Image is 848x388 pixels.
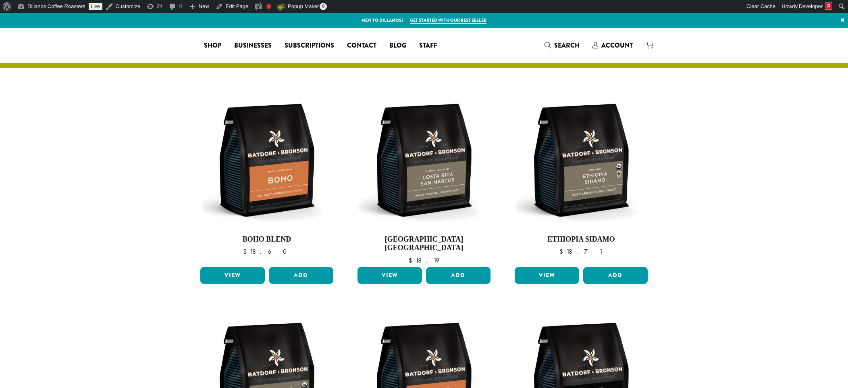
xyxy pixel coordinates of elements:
[234,41,272,51] span: Businesses
[198,235,335,244] h4: Boho Blend
[409,256,439,265] bdi: 18.19
[347,41,376,51] span: Contact
[410,17,486,24] a: Get started with our best seller
[266,4,271,9] div: Focus keyphrase not set
[320,3,327,10] span: 0
[197,39,228,52] a: Shop
[409,256,416,265] span: $
[426,267,491,284] button: Add
[243,247,291,256] bdi: 18.60
[513,92,650,264] a: Ethiopia Sidamo $18.71
[389,41,406,51] span: Blog
[559,247,566,256] span: $
[419,41,437,51] span: Staff
[515,267,579,284] a: View
[355,92,493,264] a: [GEOGRAPHIC_DATA] [GEOGRAPHIC_DATA] $18.19
[89,3,102,10] a: Live
[200,267,265,284] a: View
[355,235,493,252] h4: [GEOGRAPHIC_DATA] [GEOGRAPHIC_DATA]
[198,92,335,264] a: Boho Blend $18.60
[355,92,493,229] img: BB-12oz-Costa-Rica-San-Marcos-Stock.webp
[559,247,603,256] bdi: 18.71
[799,3,823,9] span: Developer
[837,13,848,27] a: ×
[357,267,422,284] a: View
[285,41,334,51] span: Subscriptions
[204,41,221,51] span: Shop
[601,41,633,50] span: Account
[513,92,650,229] img: BB-12oz-FTO-Ethiopia-Sidamo-Stock.webp
[513,235,650,244] h4: Ethiopia Sidamo
[198,92,335,229] img: BB-12oz-Boho-Stock.webp
[243,247,250,256] span: $
[269,267,333,284] button: Add
[538,39,586,52] a: Search
[554,41,580,50] span: Search
[413,39,444,52] a: Staff
[583,267,648,284] button: Add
